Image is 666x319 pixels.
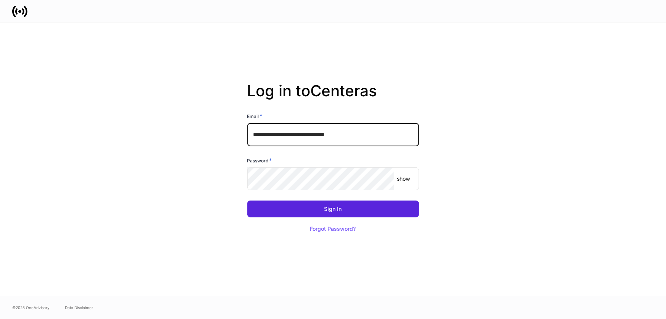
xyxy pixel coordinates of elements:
[247,157,272,164] h6: Password
[247,82,419,112] h2: Log in to Centeras
[301,220,366,237] button: Forgot Password?
[65,304,93,311] a: Data Disclaimer
[12,304,50,311] span: © 2025 OneAdvisory
[397,175,410,183] p: show
[324,206,342,212] div: Sign In
[247,112,263,120] h6: Email
[310,226,356,232] div: Forgot Password?
[247,201,419,217] button: Sign In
